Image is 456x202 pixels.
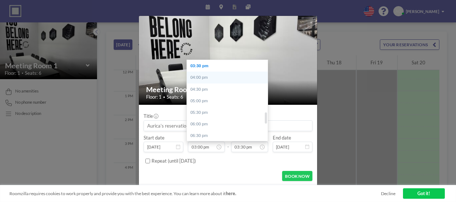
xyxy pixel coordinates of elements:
[187,83,271,95] div: 04:30 pm
[187,60,271,72] div: 03:30 pm
[9,191,381,196] span: Roomzilla requires cookies to work properly and provide you with the best experience. You can lea...
[152,158,196,164] label: Repeat (until [DATE])
[226,191,236,196] a: here.
[227,137,229,150] span: -
[167,94,183,100] span: Seats: 6
[187,130,271,141] div: 06:30 pm
[144,121,312,131] input: Aurica's reservation
[144,135,165,141] label: Start date
[146,85,311,94] h2: Meeting Room 1
[144,113,158,119] label: Title
[146,94,162,100] span: Floor: 1
[403,188,445,199] a: Got it!
[163,95,165,99] span: •
[187,95,271,107] div: 05:00 pm
[282,171,312,181] button: BOOK NOW
[187,107,271,118] div: 05:30 pm
[273,135,291,141] label: End date
[381,191,395,196] a: Decline
[187,72,271,83] div: 04:00 pm
[187,118,271,130] div: 06:00 pm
